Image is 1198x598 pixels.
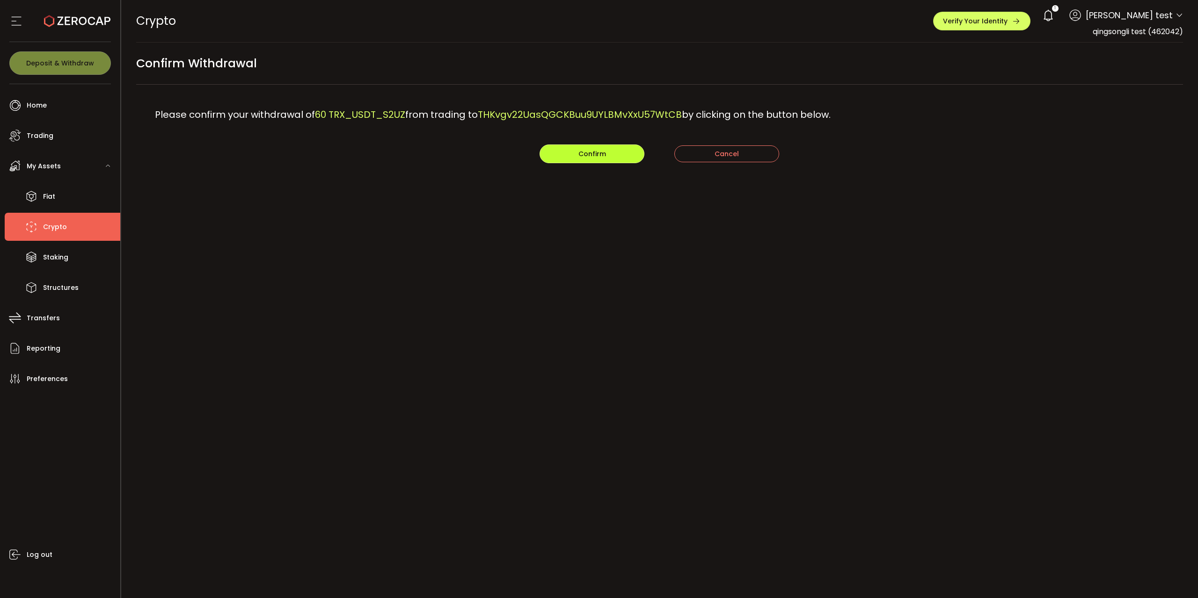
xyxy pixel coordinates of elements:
[26,60,94,66] span: Deposit & Withdraw
[405,108,478,121] span: from trading to
[943,18,1008,24] span: Verify Your Identity
[136,13,176,29] span: Crypto
[27,548,52,562] span: Log out
[682,108,831,121] span: by clicking on the button below.
[27,99,47,112] span: Home
[136,53,257,74] span: Confirm Withdrawal
[1086,9,1173,22] span: [PERSON_NAME] test
[1084,497,1198,598] iframe: Chat Widget
[155,108,315,121] span: Please confirm your withdrawal of
[43,190,55,203] span: Fiat
[27,159,61,173] span: My Assets
[315,108,405,121] span: 60 TRX_USDT_S2UZ
[715,149,739,159] span: Cancel
[540,144,644,163] button: Confirm
[27,311,60,325] span: Transfers
[933,12,1030,30] button: Verify Your Identity
[27,129,53,143] span: Trading
[43,220,67,234] span: Crypto
[27,372,68,386] span: Preferences
[578,149,606,159] span: Confirm
[43,251,68,264] span: Staking
[43,281,79,295] span: Structures
[478,108,682,121] span: THKvgv22UasQGCKBuu9UYLBMvXxU57WtCB
[1093,26,1183,37] span: qingsongli test (462042)
[1084,497,1198,598] div: 聊天小组件
[1054,5,1056,12] span: 1
[674,145,779,162] button: Cancel
[9,51,111,75] button: Deposit & Withdraw
[27,342,60,355] span: Reporting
